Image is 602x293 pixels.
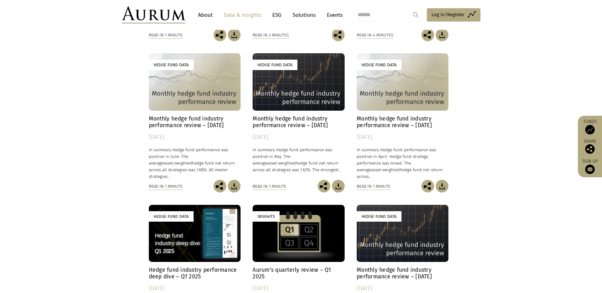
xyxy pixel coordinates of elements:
[581,119,599,134] a: Funds
[318,180,330,192] img: Share this post
[149,267,241,280] h4: Hedge fund industry performance deep dive – Q1 2025
[253,284,344,293] div: [DATE]
[253,133,344,142] div: [DATE]
[253,115,344,129] h4: Monthly hedge fund industry performance review – [DATE]
[195,9,216,21] a: About
[253,53,344,180] a: Hedge Fund Data Monthly hedge fund industry performance review – [DATE] [DATE] In summary Hedge f...
[357,284,448,293] div: [DATE]
[357,60,401,70] div: Hedge Fund Data
[585,165,595,174] img: Sign up to our newsletter
[421,29,434,41] img: Share this post
[149,211,194,222] div: Hedge Fund Data
[421,180,434,192] img: Share this post
[332,29,345,41] img: Share this post
[228,29,241,41] img: Download Article
[357,133,448,142] div: [DATE]
[221,9,264,21] a: Data & Insights
[581,139,599,154] div: Share
[332,180,345,192] img: Download Article
[214,29,226,41] img: Share this post
[253,32,289,39] div: Read in 3 minutes
[214,180,226,192] img: Share this post
[357,115,448,129] h4: Monthly hedge fund industry performance review – [DATE]
[149,60,194,70] div: Hedge Fund Data
[427,8,480,22] a: Log in/Register
[253,183,286,190] div: Read in 1 minute
[357,183,390,190] div: Read in 1 minute
[289,9,319,21] a: Solutions
[149,183,182,190] div: Read in 1 minute
[436,29,448,41] img: Download Article
[122,6,185,23] img: Aurum
[253,60,297,70] div: Hedge Fund Data
[149,53,241,180] a: Hedge Fund Data Monthly hedge fund industry performance review – [DATE] [DATE] In summary Hedge f...
[149,146,241,180] p: In summary Hedge fund performance was positive in June. The average hedge fund net return across ...
[163,161,192,166] span: asset-weighted
[357,146,448,180] p: In summary Hedge fund performance was positive in April. Hedge fund strategy performance was mixe...
[436,180,448,192] img: Download Article
[585,125,595,134] img: Access Funds
[269,9,285,21] a: ESG
[409,9,422,21] input: Submit
[371,167,400,172] span: asset-weighted
[432,11,465,18] span: Log in/Register
[228,180,241,192] img: Download Article
[357,267,448,280] h4: Monthly hedge fund industry performance review – [DATE]
[253,267,344,280] h4: Aurum’s quarterly review – Q1 2025
[253,211,280,222] div: Insights
[581,159,599,174] a: Sign up
[357,32,393,39] div: Read in 4 minutes
[357,211,401,222] div: Hedge Fund Data
[357,53,448,180] a: Hedge Fund Data Monthly hedge fund industry performance review – [DATE] [DATE] In summary Hedge f...
[149,133,241,142] div: [DATE]
[585,144,595,154] img: Share this post
[149,115,241,129] h4: Monthly hedge fund industry performance review – [DATE]
[149,32,182,39] div: Read in 1 minute
[324,9,343,21] a: Events
[149,284,241,293] div: [DATE]
[253,146,344,173] p: In summary Hedge fund performance was positive in May. The average hedge fund net return across a...
[267,161,296,166] span: asset-weighted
